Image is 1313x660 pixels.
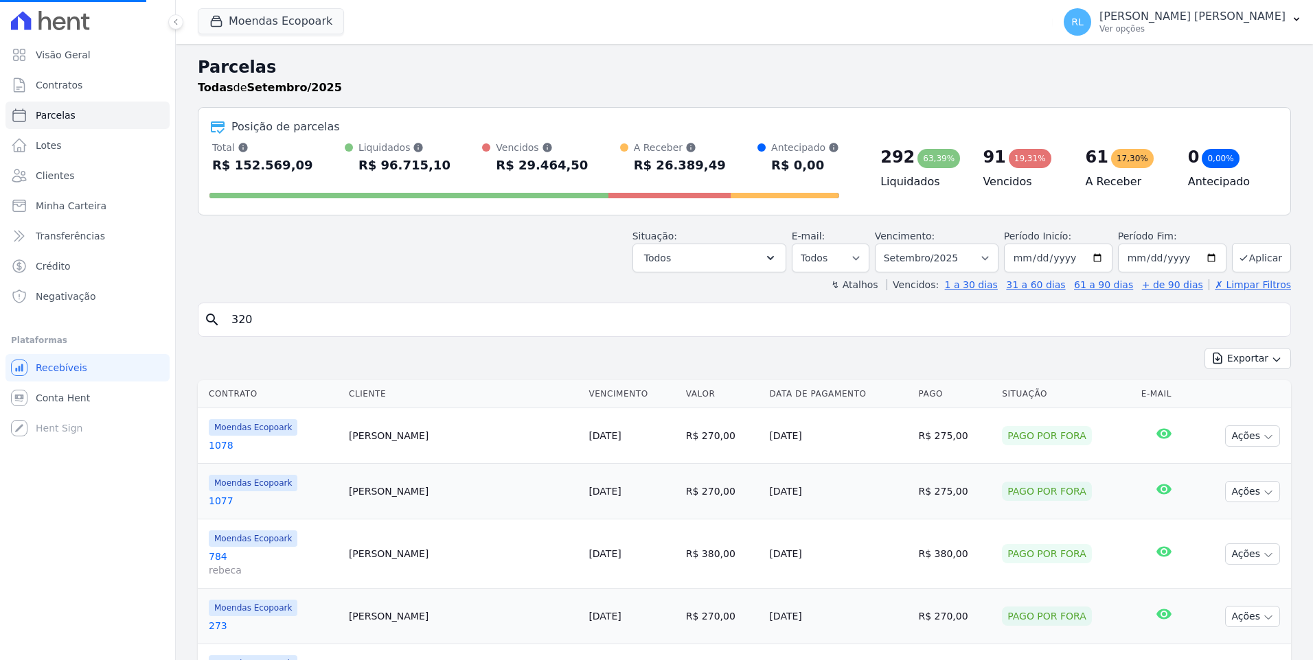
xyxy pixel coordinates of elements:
td: [PERSON_NAME] [343,464,583,519]
a: Crédito [5,252,170,280]
th: Vencimento [583,380,680,408]
div: R$ 96.715,10 [358,154,450,176]
div: Pago por fora [1002,544,1092,563]
div: Total [212,141,313,154]
p: de [198,80,342,96]
a: + de 90 dias [1142,279,1203,290]
label: ↯ Atalhos [831,279,878,290]
span: Parcelas [36,108,76,122]
a: [DATE] [589,548,621,559]
td: R$ 380,00 [913,519,997,589]
span: Minha Carteira [36,199,106,213]
span: rebeca [209,563,338,577]
a: 31 a 60 dias [1006,279,1065,290]
div: Vencidos [496,141,588,154]
span: Moendas Ecopoark [209,475,297,491]
div: A Receber [634,141,726,154]
span: RL [1071,17,1084,27]
div: 17,30% [1111,149,1154,168]
span: Negativação [36,290,96,303]
label: Período Inicío: [1004,231,1071,241]
th: Cliente [343,380,583,408]
th: E-mail [1136,380,1193,408]
h4: Liquidados [880,174,961,190]
td: R$ 270,00 [681,589,764,644]
div: 63,39% [917,149,960,168]
td: [PERSON_NAME] [343,589,583,644]
a: Conta Hent [5,384,170,412]
i: search [204,311,220,328]
button: Ações [1225,543,1280,565]
td: [DATE] [764,408,913,464]
span: Lotes [36,139,62,152]
h2: Parcelas [198,55,1291,80]
th: Data de Pagamento [764,380,913,408]
div: Plataformas [11,332,164,349]
p: Ver opções [1099,23,1286,34]
div: R$ 0,00 [771,154,839,176]
td: R$ 270,00 [681,464,764,519]
td: [DATE] [764,589,913,644]
a: [DATE] [589,430,621,441]
td: R$ 275,00 [913,408,997,464]
strong: Setembro/2025 [247,81,342,94]
label: Vencimento: [875,231,935,241]
th: Contrato [198,380,343,408]
span: Contratos [36,78,82,92]
td: [PERSON_NAME] [343,408,583,464]
button: Ações [1225,425,1280,447]
span: Moendas Ecopoark [209,600,297,616]
label: E-mail: [792,231,825,241]
div: R$ 152.569,09 [212,154,313,176]
th: Valor [681,380,764,408]
a: 784rebeca [209,550,338,577]
a: 273 [209,619,338,633]
div: R$ 26.389,49 [634,154,726,176]
a: Clientes [5,162,170,189]
span: Moendas Ecopoark [209,419,297,436]
button: RL [PERSON_NAME] [PERSON_NAME] Ver opções [1053,3,1313,41]
label: Situação: [632,231,677,241]
td: R$ 380,00 [681,519,764,589]
a: Visão Geral [5,41,170,69]
a: Lotes [5,132,170,159]
div: 19,31% [1009,149,1051,168]
h4: A Receber [1086,174,1166,190]
div: R$ 29.464,50 [496,154,588,176]
label: Período Fim: [1118,229,1226,244]
a: 1 a 30 dias [945,279,998,290]
div: Pago por fora [1002,426,1092,445]
span: Clientes [36,169,74,182]
a: Negativação [5,283,170,310]
h4: Vencidos [983,174,1063,190]
th: Pago [913,380,997,408]
div: Pago por fora [1002,482,1092,501]
a: Recebíveis [5,354,170,381]
button: Exportar [1204,348,1291,369]
div: 0 [1188,146,1200,168]
button: Ações [1225,481,1280,502]
a: Transferências [5,222,170,250]
a: 1077 [209,494,338,508]
a: Contratos [5,71,170,99]
td: [PERSON_NAME] [343,519,583,589]
div: 91 [983,146,1005,168]
span: Conta Hent [36,391,90,405]
p: [PERSON_NAME] [PERSON_NAME] [1099,10,1286,23]
td: R$ 275,00 [913,464,997,519]
a: 1078 [209,438,338,452]
div: 292 [880,146,915,168]
a: Parcelas [5,102,170,129]
td: R$ 270,00 [681,408,764,464]
span: Crédito [36,259,71,273]
th: Situação [996,380,1136,408]
span: Moendas Ecopoark [209,530,297,547]
td: [DATE] [764,464,913,519]
button: Todos [632,244,786,272]
button: Moendas Ecopoark [198,8,344,34]
span: Todos [644,250,671,266]
h4: Antecipado [1188,174,1268,190]
div: Posição de parcelas [231,119,340,135]
label: Vencidos: [887,279,939,290]
div: 61 [1086,146,1108,168]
